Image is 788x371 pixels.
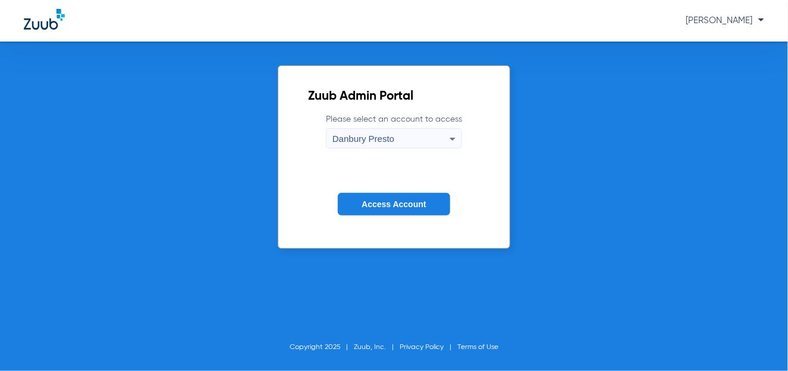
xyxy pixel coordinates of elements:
[354,341,400,353] li: Zuub, Inc.
[400,344,444,351] a: Privacy Policy
[362,199,426,209] span: Access Account
[686,16,764,25] span: [PERSON_NAME]
[308,91,480,103] h2: Zuub Admin Portal
[338,193,450,216] button: Access Account
[326,113,462,148] label: Please select an account to access
[332,134,394,144] span: Danbury Presto
[290,341,354,353] li: Copyright 2025
[24,9,65,30] img: Zuub Logo
[457,344,498,351] a: Terms of Use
